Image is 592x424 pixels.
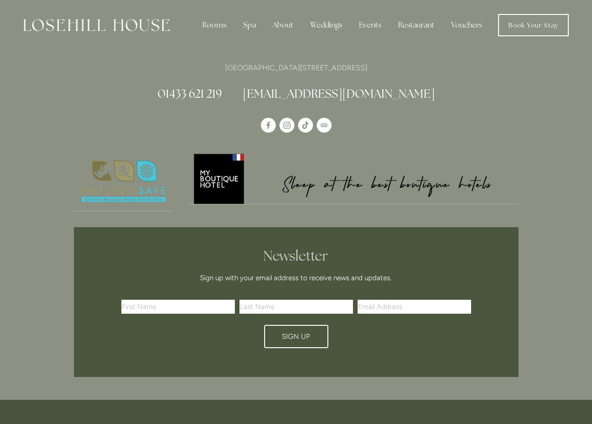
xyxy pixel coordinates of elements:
[303,16,350,34] div: Weddings
[239,300,353,314] input: Last Name
[264,325,328,348] button: Sign Up
[498,14,569,36] a: Book Your Stay
[189,152,519,204] img: My Boutique Hotel - Logo
[444,16,490,34] a: Vouchers
[279,118,294,133] a: Instagram
[158,86,222,101] a: 01433 621 219
[243,86,435,101] a: [EMAIL_ADDRESS][DOMAIN_NAME]
[265,16,301,34] div: About
[391,16,442,34] div: Restaurant
[195,16,234,34] div: Rooms
[74,152,173,211] img: Nature's Safe - Logo
[125,272,468,283] p: Sign up with your email address to receive news and updates.
[125,248,468,264] h2: Newsletter
[236,16,263,34] div: Spa
[282,332,310,341] span: Sign Up
[298,118,313,133] a: TikTok
[121,300,235,314] input: First Name
[261,118,276,133] a: Losehill House Hotel & Spa
[317,118,332,133] a: TripAdvisor
[23,19,170,31] img: Losehill House
[74,61,519,74] p: [GEOGRAPHIC_DATA][STREET_ADDRESS]
[352,16,389,34] div: Events
[358,300,471,314] input: Email Address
